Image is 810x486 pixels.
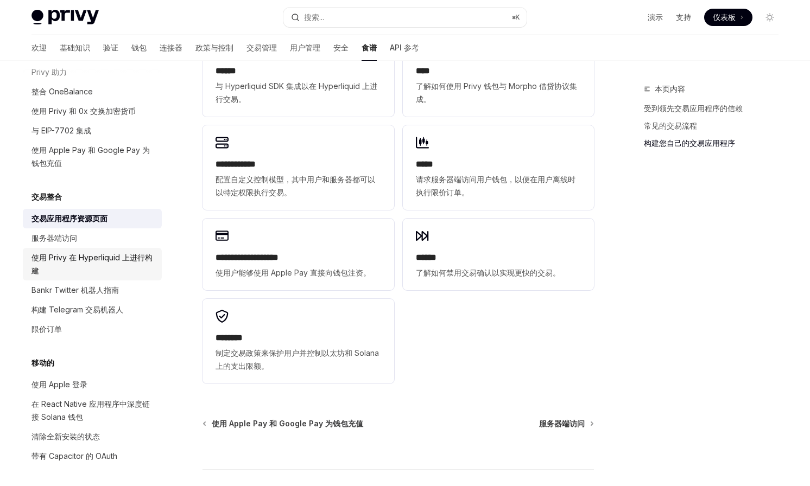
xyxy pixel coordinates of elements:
[304,12,324,22] font: 搜索...
[23,209,162,228] a: 交易应用程序资源页面
[23,446,162,466] a: 带有 Capacitor 的 OAuth
[202,299,394,383] a: **** ***制定交易政策来保护用户并控制以太坊和 Solana 上的支出限额。
[216,175,375,197] font: 配置自定义控制模型，其中用户和服务器都可以以特定权限执行交易。
[31,253,153,275] font: 使用 Privy 在 Hyperliquid 上进行构建
[131,35,147,61] a: 钱包
[31,380,87,389] font: 使用 Apple 登录
[539,419,585,428] font: 服务器端访问
[390,35,419,61] a: API 参考
[246,43,277,52] font: 交易管理
[31,451,117,461] font: 带有 Capacitor 的 OAuth
[31,10,99,25] img: 灯光标志
[216,348,379,370] font: 制定交易政策来保护用户并控制以太坊和 Solana 上的支出限额。
[31,106,136,116] font: 使用 Privy 和 0x 交换加密货币
[31,145,150,168] font: 使用 Apple Pay 和 Google Pay 为钱包充值
[362,35,377,61] a: 食谱
[23,248,162,280] a: 使用 Privy 在 Hyperliquid 上进行构建
[31,192,62,201] font: 交易整合
[246,35,277,61] a: 交易管理
[31,43,47,52] font: 欢迎
[648,12,663,23] a: 演示
[31,233,77,242] font: 服务器端访问
[704,9,752,26] a: 仪表板
[60,43,90,52] font: 基础知识
[23,140,162,173] a: 使用 Apple Pay 和 Google Pay 为钱包充值
[290,43,320,52] font: 用户管理
[31,432,100,441] font: 清除全新安装的状态
[644,121,697,130] font: 常见的交易流程
[202,32,394,117] a: **** *与 Hyperliquid SDK 集成以在 Hyperliquid 上进行交易。
[539,418,593,429] a: 服务器端访问
[23,228,162,248] a: 服务器端访问
[103,35,118,61] a: 验证
[23,300,162,319] a: 构建 Telegram 交易机器人
[333,35,349,61] a: 安全
[195,43,233,52] font: 政策与控制
[23,394,162,427] a: 在 React Native 应用程序中深度链接 Solana 钱包
[644,138,735,148] font: 构建您自己的交易应用程序
[31,324,62,334] font: 限价订单
[403,219,594,290] a: **** *了解如何禁用交易确认以实现更快的交易。
[212,419,363,428] font: 使用 Apple Pay 和 Google Pay 为钱包充值
[676,12,691,23] a: 支持
[31,285,119,295] font: Bankr Twitter 机器人指南
[403,32,594,117] a: ****了解如何使用 Privy 钱包与 Morpho 借贷协议集成。
[333,43,349,52] font: 安全
[31,305,123,314] font: 构建 Telegram 交易机器人
[31,358,54,367] font: 移动的
[390,43,419,52] font: API 参考
[655,84,685,93] font: 本页内容
[290,35,320,61] a: 用户管理
[60,35,90,61] a: 基础知识
[160,43,182,52] font: 连接器
[103,43,118,52] font: 验证
[31,399,150,421] font: 在 React Native 应用程序中深度链接 Solana 钱包
[512,13,515,21] font: ⌘
[31,126,91,135] font: 与 EIP-7702 集成
[403,125,594,210] a: *****请求服务器端访问用户钱包，以便在用户离线时执行限价订单。
[362,43,377,52] font: 食谱
[23,101,162,121] a: 使用 Privy 和 0x 交换加密货币
[283,8,527,27] button: 搜索...⌘K
[23,375,162,394] a: 使用 Apple 登录
[676,12,691,22] font: 支持
[416,175,575,197] font: 请求服务器端访问用户钱包，以便在用户离线时执行限价订单。
[216,81,377,104] font: 与 Hyperliquid SDK 集成以在 Hyperliquid 上进行交易。
[204,418,363,429] a: 使用 Apple Pay 和 Google Pay 为钱包充值
[23,121,162,140] a: 与 EIP-7702 集成
[23,319,162,339] a: 限价订单
[648,12,663,22] font: 演示
[644,117,787,135] a: 常见的交易流程
[416,81,577,104] font: 了解如何使用 Privy 钱包与 Morpho 借贷协议集成。
[23,280,162,300] a: Bankr Twitter 机器人指南
[160,35,182,61] a: 连接器
[644,135,787,152] a: 构建您自己的交易应用程序
[644,104,743,113] font: 受到领先交易应用程序的信赖
[31,214,107,223] font: 交易应用程序资源页面
[761,9,779,26] button: 切换暗模式
[31,35,47,61] a: 欢迎
[131,43,147,52] font: 钱包
[713,12,736,22] font: 仪表板
[23,427,162,446] a: 清除全新安装的状态
[216,268,371,277] font: 使用户能够使用 Apple Pay 直接向钱包注资。
[644,100,787,117] a: 受到领先交易应用程序的信赖
[195,35,233,61] a: 政策与控制
[416,268,560,277] font: 了解如何禁用交易确认以实现更快的交易。
[515,13,520,21] font: K
[23,82,162,101] a: 整合 OneBalance
[31,87,93,96] font: 整合 OneBalance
